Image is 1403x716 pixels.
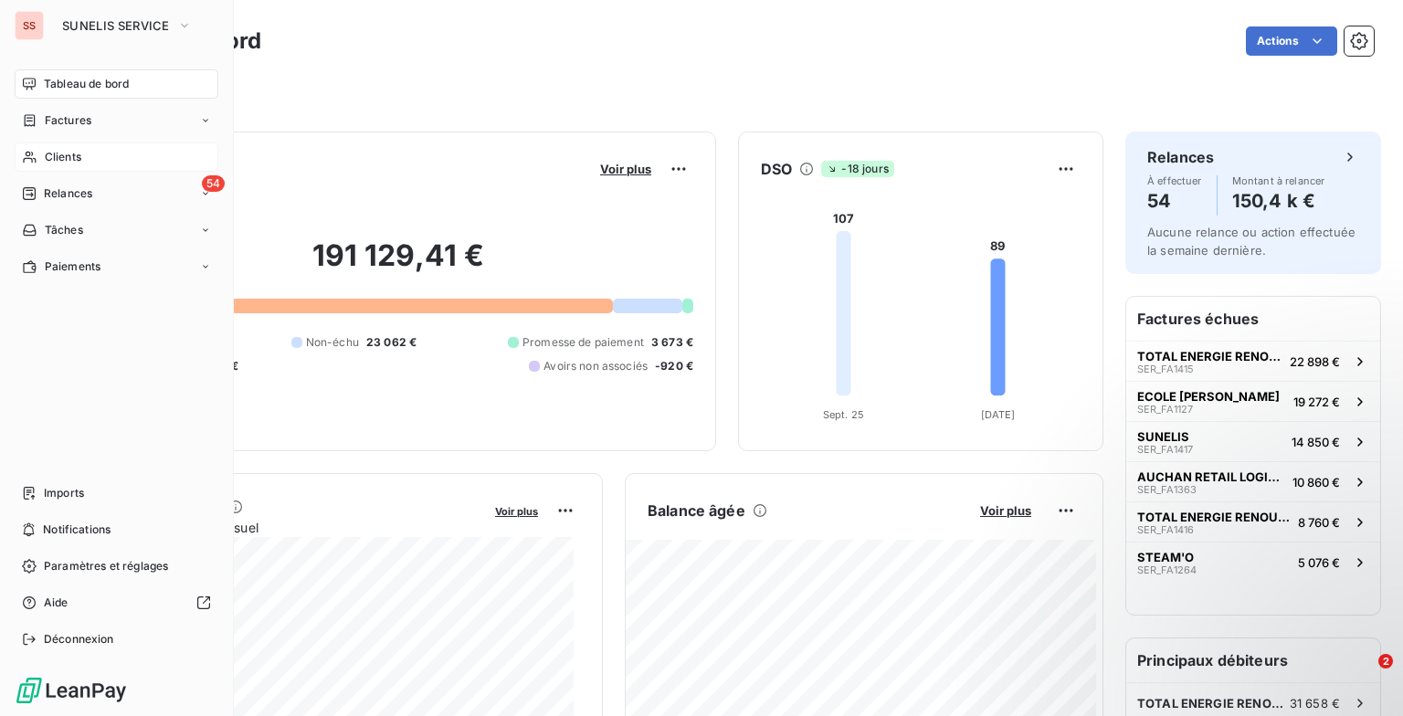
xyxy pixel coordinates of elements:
span: SUNELIS SERVICE [62,18,170,33]
button: ECOLE [PERSON_NAME]SER_FA112719 272 € [1126,381,1380,421]
span: 22 898 € [1290,354,1340,369]
button: TOTAL ENERGIE RENOUVELABLESSER_FA141522 898 € [1126,341,1380,381]
span: 23 062 € [366,334,417,351]
span: Tableau de bord [44,76,129,92]
h4: 150,4 k € [1232,186,1325,216]
span: TOTAL ENERGIE RENOUVELABLES [1137,696,1290,711]
span: Chiffre d'affaires mensuel [103,518,482,537]
span: Montant à relancer [1232,175,1325,186]
span: 31 658 € [1290,696,1340,711]
h2: 191 129,41 € [103,237,693,292]
span: 3 673 € [651,334,693,351]
span: 2 [1378,654,1393,669]
span: 10 860 € [1292,475,1340,490]
h6: Balance âgée [648,500,745,521]
span: Paramètres et réglages [44,558,168,574]
span: SER_FA1127 [1137,404,1193,415]
div: SS [15,11,44,40]
span: Imports [44,485,84,501]
span: TOTAL ENERGIE RENOUVELABLES [1137,349,1282,363]
h6: DSO [761,158,792,180]
iframe: Intercom notifications message [1038,539,1403,667]
span: Paiements [45,258,100,275]
span: SER_FA1417 [1137,444,1193,455]
span: Notifications [43,521,111,538]
tspan: [DATE] [981,408,1016,421]
span: TOTAL ENERGIE RENOUVELABLES [1137,510,1291,524]
button: Actions [1246,26,1337,56]
span: À effectuer [1147,175,1202,186]
span: SER_FA1416 [1137,524,1194,535]
button: SUNELISSER_FA141714 850 € [1126,421,1380,461]
h6: Relances [1147,146,1214,168]
span: Déconnexion [44,631,114,648]
button: TOTAL ENERGIE RENOUVELABLESSER_FA14168 760 € [1126,501,1380,542]
iframe: Intercom live chat [1341,654,1385,698]
span: 19 272 € [1293,395,1340,409]
img: Logo LeanPay [15,676,128,705]
span: -18 jours [821,161,893,177]
button: Voir plus [975,502,1037,519]
tspan: Sept. 25 [823,408,864,421]
span: Voir plus [600,162,651,176]
span: Tâches [45,222,83,238]
span: Avoirs non associés [543,358,648,374]
h6: Factures échues [1126,297,1380,341]
span: SUNELIS [1137,429,1189,444]
span: Voir plus [495,505,538,518]
span: Relances [44,185,92,202]
button: Voir plus [490,502,543,519]
span: 54 [202,175,225,192]
button: Voir plus [595,161,657,177]
button: AUCHAN RETAIL LOGISTIQUESER_FA136310 860 € [1126,461,1380,501]
span: Aucune relance ou action effectuée la semaine dernière. [1147,225,1356,258]
span: ECOLE [PERSON_NAME] [1137,389,1280,404]
span: SER_FA1363 [1137,484,1197,495]
span: Factures [45,112,91,129]
span: Aide [44,595,69,611]
span: 14 850 € [1292,435,1340,449]
a: Aide [15,588,218,617]
span: Promesse de paiement [522,334,644,351]
span: AUCHAN RETAIL LOGISTIQUE [1137,469,1285,484]
span: Voir plus [980,503,1031,518]
span: 8 760 € [1298,515,1340,530]
span: SER_FA1415 [1137,363,1194,374]
span: -920 € [655,358,693,374]
h4: 54 [1147,186,1202,216]
span: Clients [45,149,81,165]
span: Non-échu [306,334,359,351]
